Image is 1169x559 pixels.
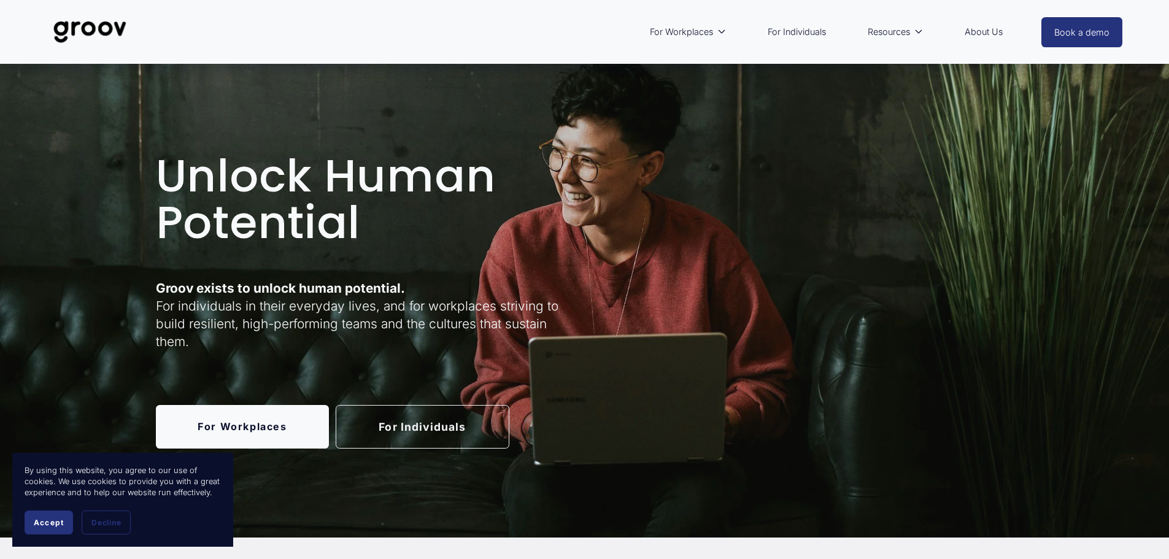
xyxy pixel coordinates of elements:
[868,24,910,40] span: Resources
[644,18,733,46] a: folder dropdown
[156,153,581,245] h1: Unlock Human Potential
[762,18,832,46] a: For Individuals
[25,511,73,534] button: Accept
[862,18,930,46] a: folder dropdown
[25,465,221,498] p: By using this website, you agree to our use of cookies. We use cookies to provide you with a grea...
[156,279,581,351] p: For individuals in their everyday lives, and for workplaces striving to build resilient, high-per...
[1041,17,1122,47] a: Book a demo
[82,511,131,534] button: Decline
[47,12,133,52] img: Groov | Unlock Human Potential at Work and in Life
[650,24,713,40] span: For Workplaces
[336,405,509,449] a: For Individuals
[91,518,121,527] span: Decline
[34,518,64,527] span: Accept
[156,280,405,296] strong: Groov exists to unlock human potential.
[156,405,330,449] a: For Workplaces
[959,18,1009,46] a: About Us
[12,453,233,547] section: Cookie banner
